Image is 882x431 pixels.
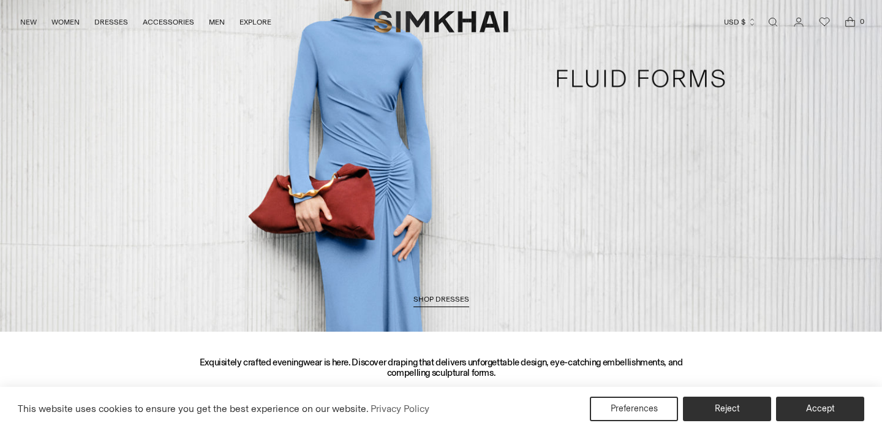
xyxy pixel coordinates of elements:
a: Go to the account page [786,10,811,34]
a: DRESSES [94,9,128,36]
button: Reject [683,397,771,421]
a: SIMKHAI [374,10,508,34]
a: ACCESSORIES [143,9,194,36]
a: EXPLORE [239,9,271,36]
h3: Exquisitely crafted eveningwear is here. Discover draping that delivers unforgettable design, eye... [181,357,701,378]
a: NEW [20,9,37,36]
a: Open cart modal [838,10,862,34]
span: This website uses cookies to ensure you get the best experience on our website. [18,403,369,414]
a: Open search modal [761,10,785,34]
button: USD $ [724,9,756,36]
span: SHOP DRESSES [413,295,469,303]
span: 0 [856,16,867,27]
button: Accept [776,397,864,421]
a: SHOP DRESSES [413,295,469,307]
a: WOMEN [51,9,80,36]
button: Preferences [590,397,678,421]
a: Wishlist [812,10,837,34]
a: MEN [209,9,225,36]
a: Privacy Policy (opens in a new tab) [369,400,431,418]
